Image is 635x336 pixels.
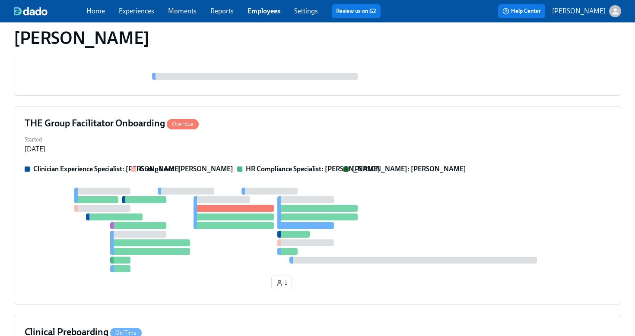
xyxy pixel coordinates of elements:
p: [PERSON_NAME] [552,6,606,16]
strong: [PERSON_NAME]: [PERSON_NAME] [352,165,466,173]
strong: Clinician Experience Specialist: [PERSON_NAME] [33,165,181,173]
button: 1 [271,276,292,290]
a: Moments [168,7,197,15]
a: Employees [248,7,280,15]
h4: THE Group Facilitator Onboarding [25,117,199,130]
label: Started [25,135,45,144]
strong: HR Compliance Specialist: [PERSON_NAME] [246,165,380,173]
a: Home [86,7,105,15]
a: Settings [294,7,318,15]
span: Help Center [502,7,541,16]
div: [DATE] [25,144,45,154]
span: On Time [110,330,142,336]
span: 1 [276,279,287,287]
h1: [PERSON_NAME] [14,28,149,48]
a: dado [14,7,86,16]
strong: Group Lead: [PERSON_NAME] [140,165,233,173]
a: Reports [210,7,234,15]
img: dado [14,7,48,16]
button: [PERSON_NAME] [552,5,621,17]
a: Experiences [119,7,154,15]
button: Help Center [498,4,545,18]
button: Review us on G2 [332,4,381,18]
a: Review us on G2 [336,7,376,16]
span: Overdue [167,121,199,127]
